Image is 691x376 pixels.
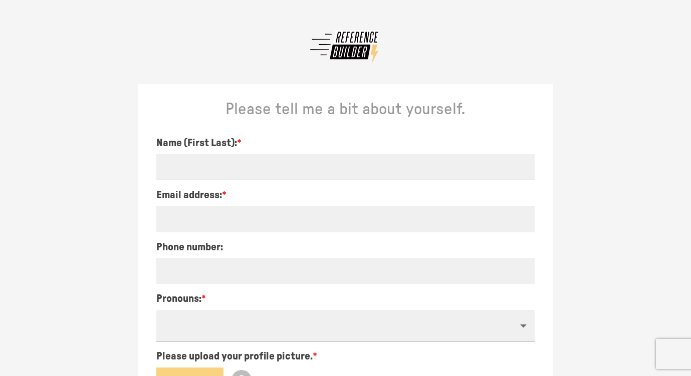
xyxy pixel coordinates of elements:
p: Please tell me a bit about yourself. [148,99,542,120]
div: ​ [156,310,534,342]
img: Reference Builder Logo [308,28,383,66]
p: Email address: [156,188,226,202]
p: Name (First Last): [156,136,242,150]
p: Pronouns: [156,292,206,305]
p: Please upload your profile picture. [156,349,317,363]
p: Phone number: [156,240,223,254]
